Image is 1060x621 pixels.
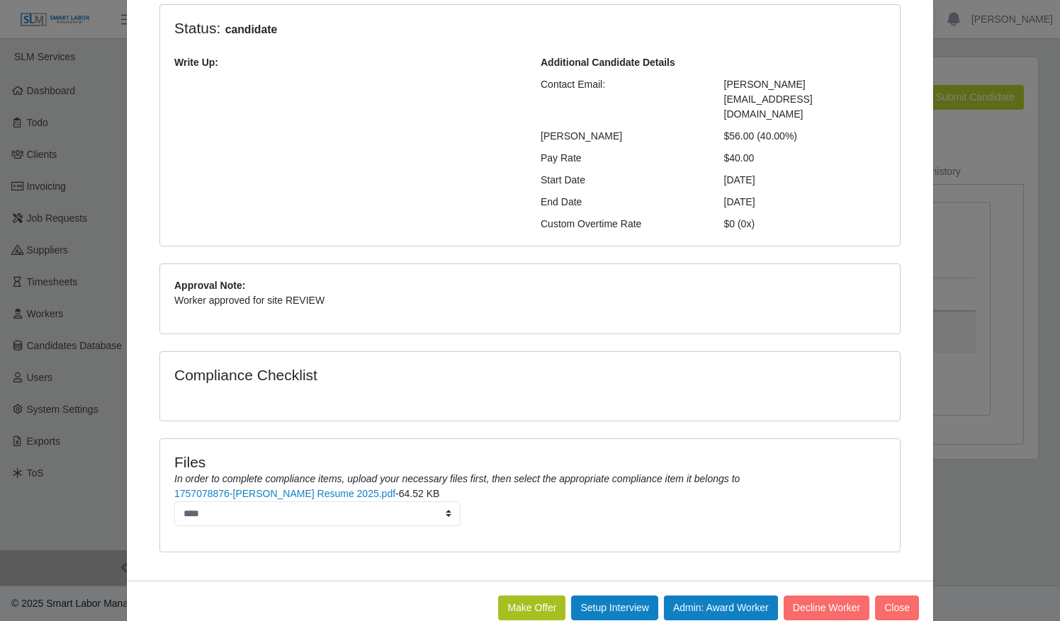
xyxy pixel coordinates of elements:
div: $40.00 [714,151,897,166]
div: $56.00 (40.00%) [714,129,897,144]
h4: Files [174,453,886,471]
span: [PERSON_NAME][EMAIL_ADDRESS][DOMAIN_NAME] [724,79,813,120]
b: Write Up: [174,57,218,68]
li: - [174,486,886,526]
p: Worker approved for site REVIEW [174,293,886,308]
a: 1757078876-[PERSON_NAME] Resume 2025.pdf [174,488,395,499]
div: End Date [530,195,714,210]
div: [PERSON_NAME] [530,129,714,144]
span: $0 (0x) [724,218,755,229]
i: In order to complete compliance items, upload your necessary files first, then select the appropr... [174,473,740,484]
div: Start Date [530,173,714,188]
div: [DATE] [714,173,897,188]
span: [DATE] [724,196,755,207]
div: Pay Rate [530,151,714,166]
div: Custom Overtime Rate [530,217,714,232]
b: Additional Candidate Details [541,57,675,68]
div: Contact Email: [530,77,714,122]
h4: Compliance Checklist [174,366,641,384]
b: Approval Note: [174,280,245,291]
span: 64.52 KB [399,488,440,499]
